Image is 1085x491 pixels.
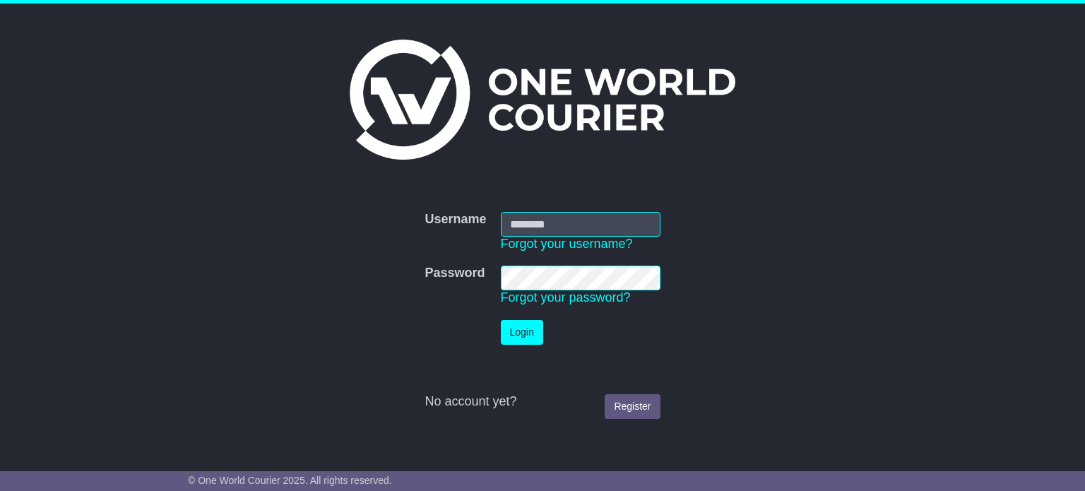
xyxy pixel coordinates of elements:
[605,394,660,419] a: Register
[501,290,631,304] a: Forgot your password?
[501,237,633,251] a: Forgot your username?
[501,320,543,345] button: Login
[188,475,392,486] span: © One World Courier 2025. All rights reserved.
[425,394,660,410] div: No account yet?
[425,212,486,227] label: Username
[350,40,735,160] img: One World
[425,266,485,281] label: Password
